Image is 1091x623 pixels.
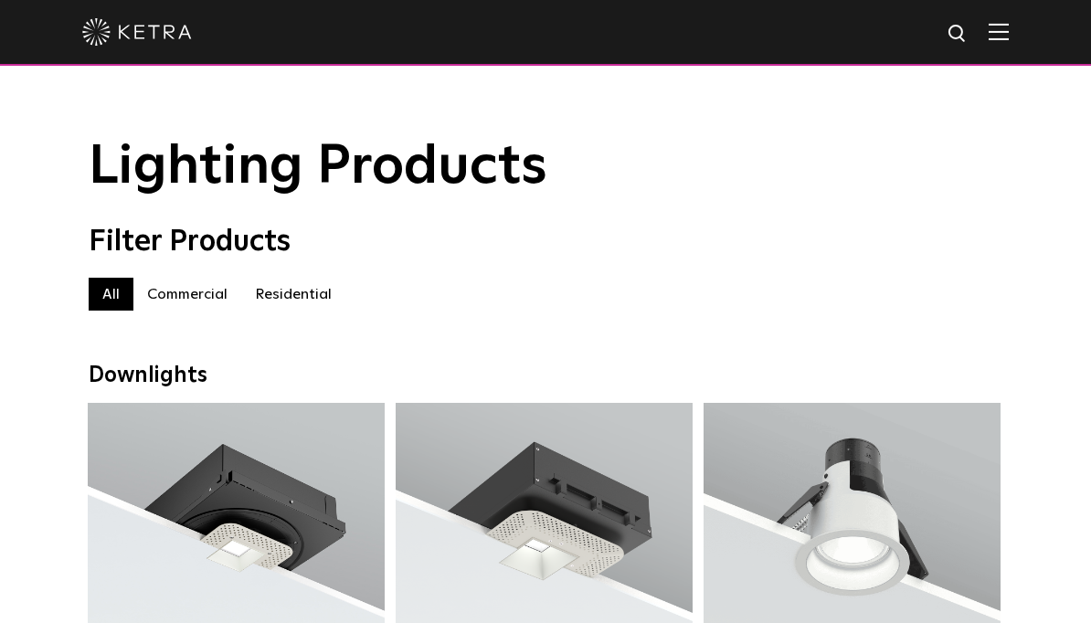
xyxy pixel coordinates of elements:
[82,18,192,46] img: ketra-logo-2019-white
[89,140,547,195] span: Lighting Products
[989,23,1009,40] img: Hamburger%20Nav.svg
[89,363,1002,389] div: Downlights
[89,278,133,311] label: All
[241,278,345,311] label: Residential
[89,225,1002,259] div: Filter Products
[947,23,969,46] img: search icon
[133,278,241,311] label: Commercial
